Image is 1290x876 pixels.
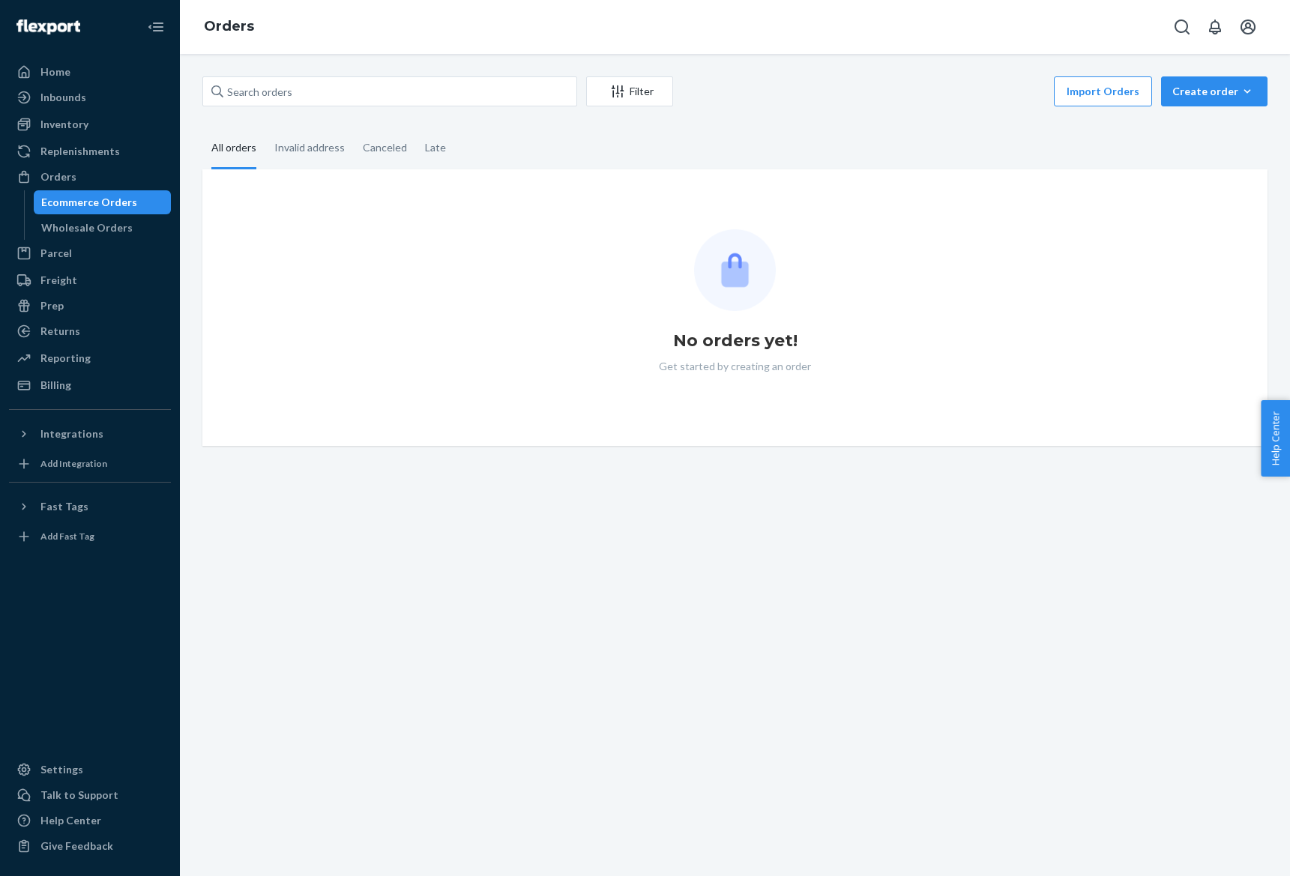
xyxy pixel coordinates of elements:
a: Inbounds [9,85,171,109]
button: Open notifications [1200,12,1230,42]
a: Home [9,60,171,84]
div: Ecommerce Orders [41,195,137,210]
div: Help Center [40,813,101,828]
div: Billing [40,378,71,393]
div: Filter [587,84,672,99]
button: Fast Tags [9,495,171,519]
a: Billing [9,373,171,397]
a: Replenishments [9,139,171,163]
div: Integrations [40,426,103,441]
img: Empty list [694,229,776,311]
div: Prep [40,298,64,313]
button: Close Navigation [141,12,171,42]
div: Inventory [40,117,88,132]
a: Parcel [9,241,171,265]
a: Orders [9,165,171,189]
a: Returns [9,319,171,343]
button: Open account menu [1233,12,1263,42]
div: Fast Tags [40,499,88,514]
button: Integrations [9,422,171,446]
button: Filter [586,76,673,106]
p: Get started by creating an order [659,359,811,374]
div: Parcel [40,246,72,261]
button: Create order [1161,76,1268,106]
div: Add Fast Tag [40,530,94,543]
div: Reporting [40,351,91,366]
div: Settings [40,762,83,777]
ol: breadcrumbs [192,5,266,49]
div: Orders [40,169,76,184]
h1: No orders yet! [673,329,798,353]
a: Add Integration [9,452,171,476]
a: Freight [9,268,171,292]
a: Ecommerce Orders [34,190,172,214]
a: Add Fast Tag [9,525,171,549]
div: Wholesale Orders [41,220,133,235]
button: Talk to Support [9,783,171,807]
div: Replenishments [40,144,120,159]
div: All orders [211,128,256,169]
div: Add Integration [40,457,107,470]
div: Create order [1172,84,1256,99]
a: Inventory [9,112,171,136]
button: Give Feedback [9,834,171,858]
div: Freight [40,273,77,288]
div: Returns [40,324,80,339]
a: Reporting [9,346,171,370]
button: Open Search Box [1167,12,1197,42]
a: Orders [204,18,254,34]
div: Home [40,64,70,79]
button: Help Center [1261,400,1290,477]
img: Flexport logo [16,19,80,34]
div: Canceled [363,128,407,167]
a: Wholesale Orders [34,216,172,240]
div: Give Feedback [40,839,113,854]
input: Search orders [202,76,577,106]
div: Talk to Support [40,788,118,803]
div: Inbounds [40,90,86,105]
a: Help Center [9,809,171,833]
a: Prep [9,294,171,318]
a: Settings [9,758,171,782]
div: Late [425,128,446,167]
button: Import Orders [1054,76,1152,106]
div: Invalid address [274,128,345,167]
